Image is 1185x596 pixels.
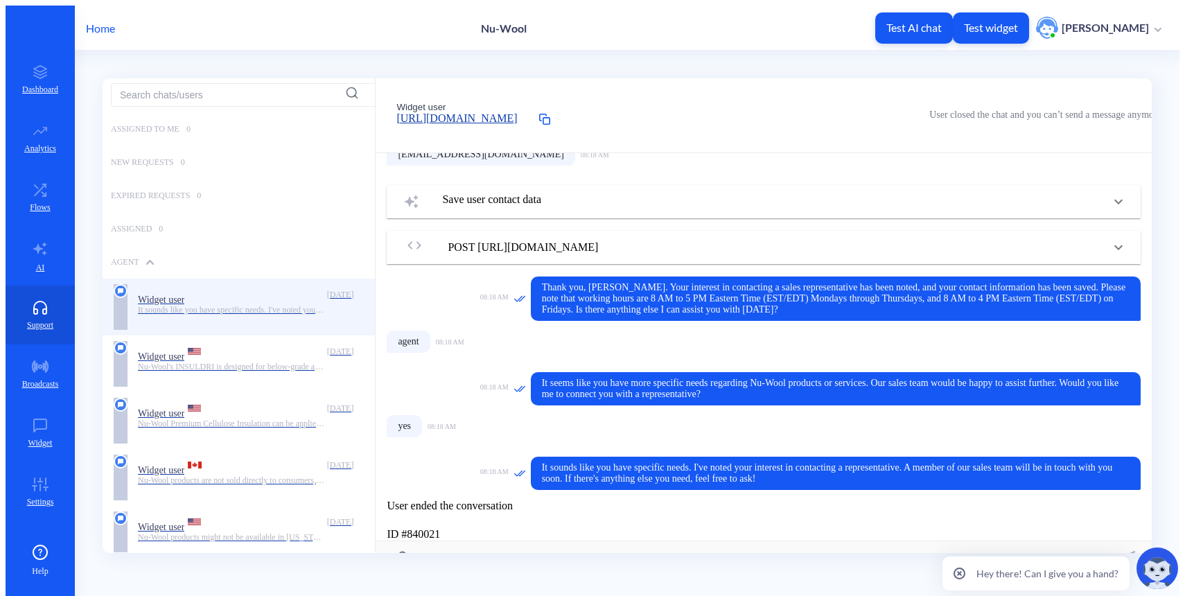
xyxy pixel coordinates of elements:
span: 0 [159,224,163,234]
span: agent [387,331,430,353]
img: platform icon [114,284,128,298]
p: Widget user [138,294,184,306]
p: Home [86,21,115,35]
span: It seems like you have more specific needs regarding Nu-Wool products or services. Our sales team... [531,372,1141,405]
img: platform icon [114,398,128,412]
div: Expired Requests [103,179,375,212]
img: platform icon [114,511,128,525]
img: US [188,405,201,412]
p: Dashboard [22,85,58,95]
a: platform iconWidget user [DATE]Nu-Wool products are not sold directly to consumers, but you can p... [103,449,375,506]
div: New Requests [103,146,375,179]
p: Nu-Wool products are not sold directly to consumers, but you can purchase them through a Nu-Wool ... [138,475,324,486]
p: Widget [28,438,53,448]
div: User closed the chat and you can’t send a message anymore [929,109,1161,121]
a: Support [6,286,75,344]
div: [DATE] [326,460,353,471]
img: user photo [1036,17,1058,39]
a: platform iconWidget user [DATE]Nu-Wool Premium Cellulose Insulation can be applied using the Nu-W... [103,392,375,449]
a: AI [6,227,75,286]
div: Save user contact data [403,193,1124,210]
div: Save user contact data [387,185,1141,218]
div: Conversation ID [387,528,1141,541]
div: [DATE] [326,347,353,357]
img: copilot-icon.svg [1136,547,1178,589]
button: Test AI chat [875,12,953,44]
span: 0 [181,157,185,168]
a: Dashboard [6,50,75,109]
a: Flows [6,168,75,227]
a: Test widget [953,19,1029,33]
p: It sounds like you have specific needs. I've noted your interest in contacting a representative. ... [138,305,324,315]
p: Hey there! Can I give you a hand? [976,568,1118,579]
p: [PERSON_NAME] [1062,20,1149,35]
span: 08:18 AM [480,468,509,480]
img: platform icon [114,455,128,468]
div: Assigned [103,212,375,245]
span: 0 [186,124,191,134]
p: Flows [30,202,50,213]
img: US [188,348,201,355]
p: Nu-Wool Premium Cellulose Insulation can be applied using the Nu-Wool WALLSEAL System, which is a... [138,419,324,429]
span: Thank you, [PERSON_NAME]. Your interest in contacting a sales representative has been noted, and ... [531,277,1141,321]
span: Help [32,566,48,577]
p: Widget user [138,464,184,476]
p: Nu-Wool [481,21,527,35]
a: platform iconWidget user [DATE]Nu-Wool products might not be available in [US_STATE] due to vario... [103,506,375,563]
p: Widget user [138,521,184,533]
span: 08:18 AM [480,383,509,395]
img: CA [188,462,202,468]
div: POST [URL][DOMAIN_NAME] [387,231,1141,264]
p: Widget user [138,351,184,362]
span: 08:18 AM [480,293,509,305]
span: yes [387,415,422,437]
p: Widget user [138,407,184,419]
span: [EMAIL_ADDRESS][DOMAIN_NAME] [387,143,575,166]
input: Search chats/users [111,83,404,107]
div: Assigned to me [103,112,375,146]
p: Nu-Wool's INSULDRI is designed for below-grade applications, which means it is used on exterior w... [138,362,324,372]
img: platform icon [114,341,128,355]
a: Widget [6,403,75,462]
div: [DATE] [326,403,353,414]
button: user photo[PERSON_NAME] [1029,15,1168,40]
div: Agent [103,245,375,279]
div: [DATE] [326,517,353,527]
a: Analytics [6,109,75,168]
p: Test widget [964,21,1018,35]
span: 08:18 AM [581,151,609,159]
a: [URL][DOMAIN_NAME] [396,112,535,129]
button: Test widget [953,12,1029,44]
a: Test AI chat [875,19,953,33]
img: US [188,518,201,525]
p: Broadcasts [22,379,59,389]
div: POST [URL][DOMAIN_NAME] [403,241,1124,254]
span: It sounds like you have specific needs. I've noted your interest in contacting a representative. ... [531,457,1141,490]
button: Widget user [396,102,446,112]
span: 08:18 AM [436,338,464,346]
span: 08:18 AM [428,423,456,430]
p: Nu-Wool products might not be available in [US_STATE] due to various factors like distribution ch... [138,532,324,543]
div: User ended the conversation [387,500,1141,512]
p: Test AI chat [886,21,942,35]
a: Broadcasts [6,344,75,403]
a: platform iconWidget user [DATE]Nu-Wool's INSULDRI is designed for below-grade applications, which... [103,335,375,392]
p: Support [27,320,53,331]
p: Analytics [24,143,56,154]
a: Settings [6,462,75,521]
div: [DATE] [326,290,353,300]
span: 0 [197,191,201,201]
p: Settings [27,497,54,507]
p: AI [36,263,45,273]
a: platform iconWidget user [DATE]It sounds like you have specific needs. I've noted your interest i... [103,279,375,335]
